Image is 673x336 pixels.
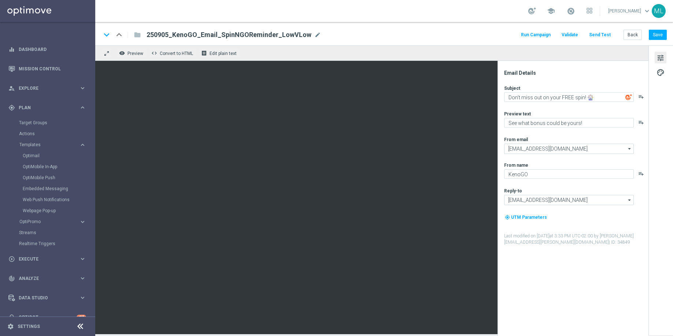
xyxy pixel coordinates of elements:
button: Mission Control [8,66,86,72]
div: Explore [8,85,79,92]
button: Send Test [588,30,612,40]
i: playlist_add [638,119,644,125]
div: OptiPromo [19,216,95,227]
span: school [547,7,555,15]
button: Validate [561,30,579,40]
i: keyboard_arrow_right [79,275,86,282]
i: remove_red_eye [119,50,125,56]
button: code Convert to HTML [149,48,196,58]
span: Execute [19,257,79,261]
a: [PERSON_NAME]keyboard_arrow_down [607,5,652,16]
div: Mission Control [8,59,86,78]
div: Webpage Pop-up [23,205,95,216]
label: From name [504,162,528,168]
i: keyboard_arrow_right [79,255,86,262]
i: arrow_drop_down [626,144,633,154]
span: UTM Parameters [511,215,547,220]
i: keyboard_arrow_down [101,29,112,40]
button: playlist_add [638,94,644,100]
i: keyboard_arrow_right [79,218,86,225]
span: Preview [127,51,143,56]
label: Reply-to [504,188,522,194]
button: my_location UTM Parameters [504,213,548,221]
div: Execute [8,256,79,262]
button: Run Campaign [520,30,552,40]
div: Embedded Messaging [23,183,95,194]
span: | ID: 34849 [609,240,630,245]
label: Subject [504,85,520,91]
div: Plan [8,104,79,111]
a: OptiMobile In-App [23,164,76,170]
div: Optibot [8,307,86,327]
button: equalizer Dashboard [8,47,86,52]
i: track_changes [8,275,15,282]
span: Templates [19,143,72,147]
i: receipt [201,50,207,56]
i: gps_fixed [8,104,15,111]
a: Target Groups [19,120,76,126]
a: Web Push Notifications [23,197,76,203]
span: Analyze [19,276,79,281]
a: Optibot [19,307,77,327]
a: OptiMobile Push [23,175,76,181]
button: Back [624,30,642,40]
img: optiGenie.svg [625,94,632,100]
a: Optimail [23,153,76,159]
div: Dashboard [8,40,86,59]
button: Save [649,30,667,40]
input: Select [504,195,634,205]
button: remove_red_eye Preview [117,48,147,58]
a: Realtime Triggers [19,241,76,247]
div: OptiMobile In-App [23,161,95,172]
i: keyboard_arrow_right [79,85,86,92]
span: Data Studio [19,296,79,300]
div: Streams [19,227,95,238]
button: Data Studio keyboard_arrow_right [8,295,86,301]
div: Target Groups [19,117,95,128]
a: Webpage Pop-up [23,208,76,214]
button: play_circle_outline Execute keyboard_arrow_right [8,256,86,262]
button: lightbulb Optibot +10 [8,314,86,320]
div: Actions [19,128,95,139]
div: OptiMobile Push [23,172,95,183]
button: OptiPromo keyboard_arrow_right [19,219,86,225]
div: Web Push Notifications [23,194,95,205]
button: palette [655,66,666,78]
i: play_circle_outline [8,256,15,262]
i: my_location [505,215,510,220]
i: equalizer [8,46,15,53]
button: receipt Edit plain text [199,48,240,58]
i: keyboard_arrow_right [79,141,86,148]
input: Select [504,144,634,154]
span: Convert to HTML [160,51,193,56]
a: Mission Control [19,59,86,78]
span: code [151,50,157,56]
button: Templates keyboard_arrow_right [19,142,86,148]
div: Email Details [504,70,648,76]
i: person_search [8,85,15,92]
button: gps_fixed Plan keyboard_arrow_right [8,105,86,111]
span: palette [657,68,665,77]
button: person_search Explore keyboard_arrow_right [8,85,86,91]
a: Settings [18,324,40,329]
button: playlist_add [638,171,644,177]
i: arrow_drop_down [626,195,633,205]
span: OptiPromo [19,219,72,224]
a: Embedded Messaging [23,186,76,192]
i: keyboard_arrow_right [79,104,86,111]
span: 250905_KenoGO_Email_SpinNGOReminder_LowVLow [147,30,311,39]
div: Realtime Triggers [19,238,95,249]
span: Plan [19,106,79,110]
button: tune [655,52,666,63]
div: Templates [19,139,95,216]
